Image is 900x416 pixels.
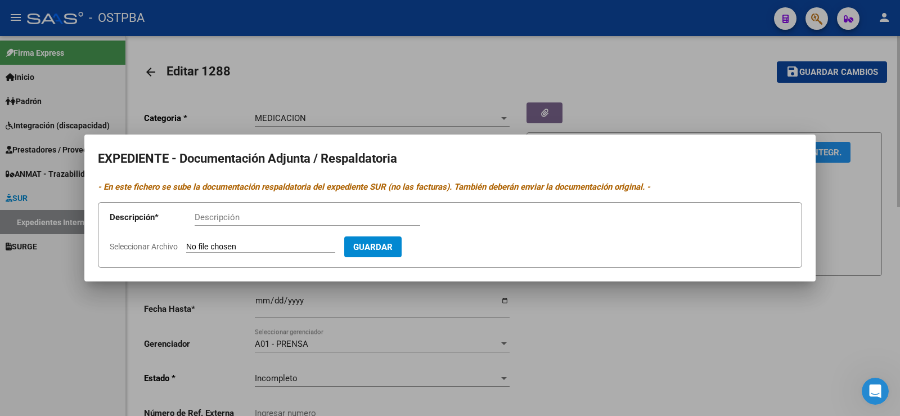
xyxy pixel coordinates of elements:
[344,236,402,257] button: Guardar
[98,182,650,192] i: - En este fichero se sube la documentación respaldatoria del expediente SUR (no las facturas). Ta...
[353,242,393,252] span: Guardar
[862,378,889,405] iframe: Intercom live chat
[110,211,195,224] p: Descripción
[98,148,802,169] h2: EXPEDIENTE - Documentación Adjunta / Respaldatoria
[110,242,178,251] span: Seleccionar Archivo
